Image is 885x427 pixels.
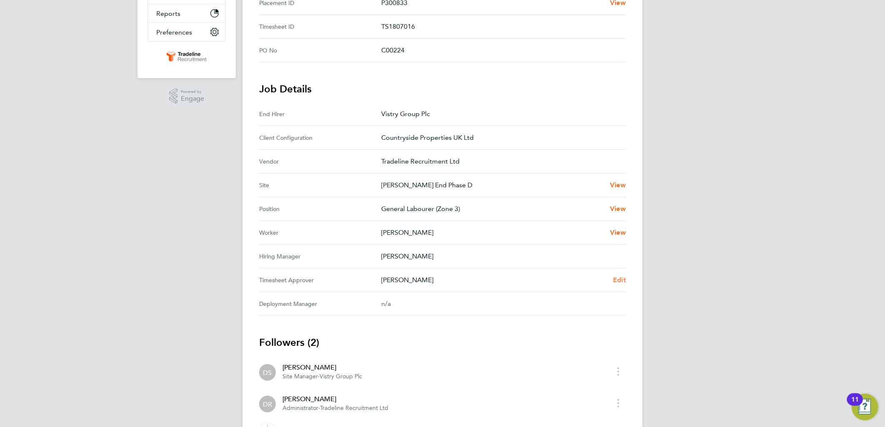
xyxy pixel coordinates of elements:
[259,22,381,32] div: Timesheet ID
[259,204,381,214] div: Position
[851,400,859,410] div: 11
[165,50,208,63] img: tradelinerecruitment-logo-retina.png
[156,28,192,36] span: Preferences
[263,368,272,377] span: DS
[381,133,619,143] p: Countryside Properties UK Ltd
[282,362,362,372] div: [PERSON_NAME]
[611,365,626,378] button: timesheet menu
[381,299,612,309] div: n/a
[381,109,619,119] p: Vistry Group Plc
[259,396,276,412] div: Demi Richens
[610,228,626,238] a: View
[147,50,226,63] a: Go to home page
[259,180,381,190] div: Site
[259,364,276,381] div: Daniel Storey
[610,180,626,190] a: View
[259,45,381,55] div: PO No
[318,405,320,412] span: ·
[610,181,626,189] span: View
[169,88,205,104] a: Powered byEngage
[381,22,619,32] p: TS1807016
[852,394,878,420] button: Open Resource Center, 11 new notifications
[611,397,626,410] button: timesheet menu
[259,336,626,349] h3: Followers (2)
[148,23,225,41] button: Preferences
[259,133,381,143] div: Client Configuration
[259,228,381,238] div: Worker
[381,251,619,261] p: [PERSON_NAME]
[259,156,381,166] div: Vendor
[381,275,606,285] p: [PERSON_NAME]
[320,373,362,380] span: Vistry Group Plc
[381,45,619,55] p: C00224
[259,299,381,309] div: Deployment Manager
[282,394,388,404] div: [PERSON_NAME]
[156,10,180,17] span: Reports
[381,156,619,166] p: Tradeline Recruitment Ltd
[259,251,381,261] div: Hiring Manager
[259,82,626,96] h3: Job Details
[613,276,626,284] span: Edit
[381,228,603,238] p: [PERSON_NAME]
[613,275,626,285] a: Edit
[610,204,626,214] a: View
[181,95,204,102] span: Engage
[282,405,318,412] span: Administrator
[282,373,318,380] span: Site Manager
[148,4,225,22] button: Reports
[263,400,272,409] span: DR
[381,180,603,190] p: [PERSON_NAME] End Phase D
[320,405,388,412] span: Tradeline Recruitment Ltd
[610,205,626,213] span: View
[381,204,603,214] p: General Labourer (Zone 3)
[610,228,626,236] span: View
[318,373,320,380] span: ·
[259,109,381,119] div: End Hirer
[259,275,381,285] div: Timesheet Approver
[181,88,204,95] span: Powered by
